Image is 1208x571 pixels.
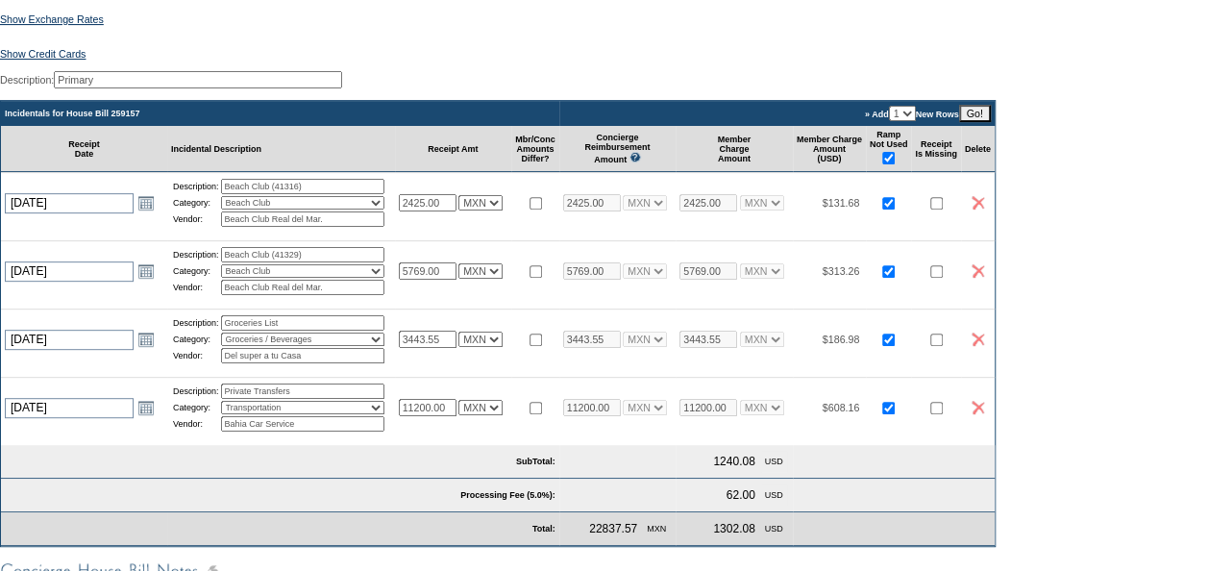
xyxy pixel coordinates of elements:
[173,211,219,227] td: Vendor:
[911,126,961,172] td: Receipt Is Missing
[173,264,219,278] td: Category:
[823,334,860,345] span: $186.98
[1,445,559,479] td: SubTotal:
[173,348,219,363] td: Vendor:
[972,196,984,210] img: icon_delete2.gif
[1,479,559,512] td: Processing Fee (5.0%):
[173,333,219,346] td: Category:
[136,329,157,350] a: Open the calendar popup.
[761,451,787,472] td: USD
[866,126,912,172] td: Ramp Not Used
[136,261,157,282] a: Open the calendar popup.
[709,451,758,472] td: 1240.08
[173,196,219,210] td: Category:
[511,126,559,172] td: Mbr/Conc Amounts Differ?
[823,265,860,277] span: $313.26
[761,484,787,506] td: USD
[629,152,641,162] img: questionMark_lightBlue.gif
[972,264,984,278] img: icon_delete2.gif
[167,512,559,546] td: Total:
[959,105,991,122] input: Go!
[643,518,670,539] td: MXN
[559,101,995,126] td: » Add New Rows
[972,401,984,414] img: icon_delete2.gif
[173,280,219,295] td: Vendor:
[961,126,995,172] td: Delete
[709,518,758,539] td: 1302.08
[823,402,860,413] span: $608.16
[676,126,793,172] td: Member Charge Amount
[136,397,157,418] a: Open the calendar popup.
[173,179,219,194] td: Description:
[173,384,219,399] td: Description:
[173,416,219,432] td: Vendor:
[1,126,167,172] td: Receipt Date
[167,126,395,172] td: Incidental Description
[173,247,219,262] td: Description:
[173,315,219,331] td: Description:
[1,101,559,126] td: Incidentals for House Bill 259157
[761,518,787,539] td: USD
[173,401,219,414] td: Category:
[793,126,866,172] td: Member Charge Amount (USD)
[559,126,677,172] td: Concierge Reimbursement Amount
[395,126,512,172] td: Receipt Amt
[972,333,984,346] img: icon_delete2.gif
[823,197,860,209] span: $131.68
[136,192,157,213] a: Open the calendar popup.
[723,484,759,506] td: 62.00
[585,518,641,539] td: 22837.57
